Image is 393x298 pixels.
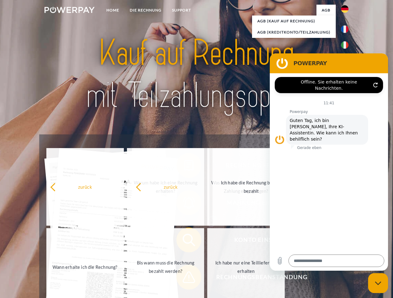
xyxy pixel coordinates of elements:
div: Wann erhalte ich die Rechnung? [50,263,120,271]
div: zurück [50,183,120,191]
img: de [341,5,349,13]
a: AGB (Kauf auf Rechnung) [252,16,336,27]
a: agb [316,5,336,16]
img: it [341,41,349,49]
a: Home [101,5,124,16]
a: AGB (Kreditkonto/Teilzahlung) [252,27,336,38]
div: zurück [136,183,206,191]
img: fr [341,25,349,33]
iframe: Messaging-Fenster [270,53,388,271]
a: DIE RECHNUNG [124,5,167,16]
div: Ich habe nur eine Teillieferung erhalten [211,259,281,275]
a: SUPPORT [167,5,196,16]
div: Ich habe die Rechnung bereits bezahlt [216,178,286,195]
div: Bis wann muss die Rechnung bezahlt werden? [131,259,201,275]
img: logo-powerpay-white.svg [44,7,95,13]
img: title-powerpay_de.svg [59,30,334,119]
iframe: Schaltfläche zum Öffnen des Messaging-Fensters; Konversation läuft [368,273,388,293]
